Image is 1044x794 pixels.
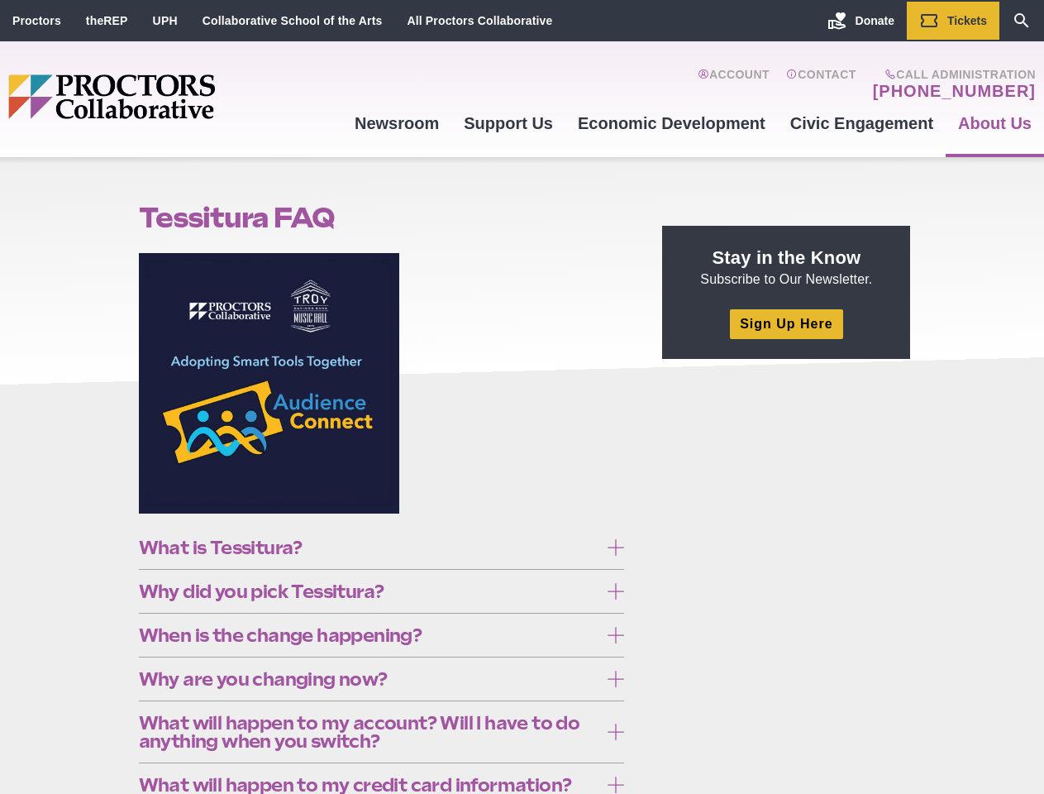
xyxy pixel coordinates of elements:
a: Contact [786,68,856,101]
a: Donate [815,2,907,40]
a: Economic Development [565,101,778,146]
span: Why are you changing now? [139,670,599,688]
a: Account [698,68,770,101]
a: Newsroom [342,101,451,146]
a: Tickets [907,2,999,40]
a: All Proctors Collaborative [407,14,552,27]
a: theREP [86,14,128,27]
a: Search [999,2,1044,40]
a: Support Us [451,101,565,146]
span: Tickets [947,14,987,27]
span: What will happen to my credit card information? [139,776,599,794]
a: UPH [153,14,178,27]
span: When is the change happening? [139,626,599,644]
a: [PHONE_NUMBER] [873,81,1036,101]
a: Collaborative School of the Arts [203,14,383,27]
h1: Tessitura FAQ [139,202,625,233]
span: What will happen to my account? Will I have to do anything when you switch? [139,714,599,750]
span: What is Tessitura? [139,538,599,557]
span: Donate [856,14,894,27]
a: Proctors [12,14,61,27]
a: Sign Up Here [730,309,842,338]
a: About Us [946,101,1044,146]
strong: Stay in the Know [713,247,861,268]
a: Civic Engagement [778,101,946,146]
p: Subscribe to Our Newsletter. [682,246,890,289]
span: Why did you pick Tessitura? [139,582,599,600]
img: Proctors logo [8,74,342,119]
span: Call Administration [868,68,1036,81]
